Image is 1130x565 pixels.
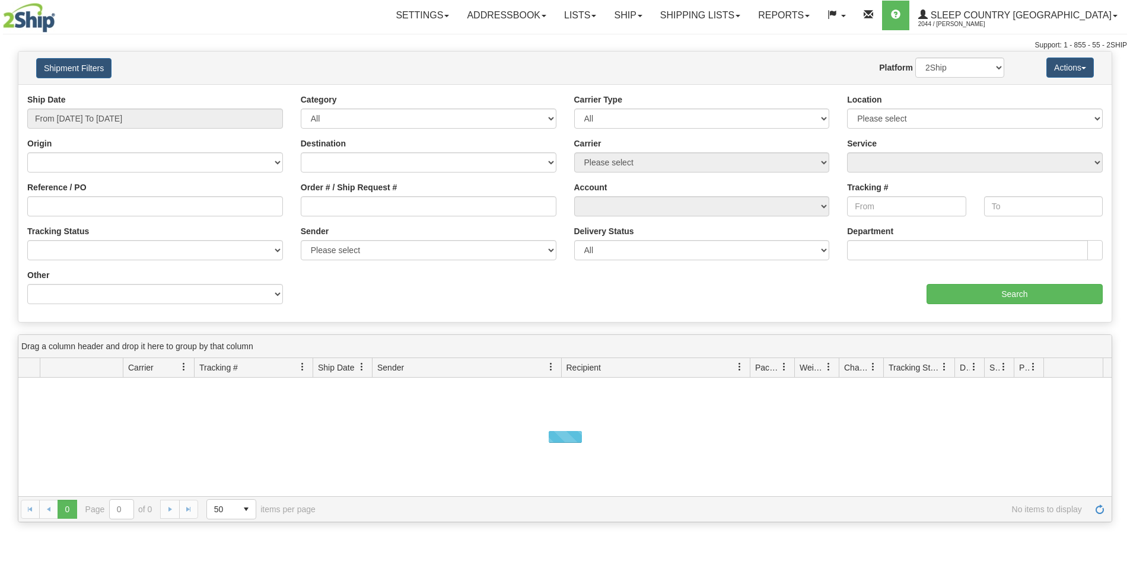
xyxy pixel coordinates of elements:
[749,1,819,30] a: Reports
[984,196,1103,216] input: To
[574,225,634,237] label: Delivery Status
[237,500,256,519] span: select
[847,181,888,193] label: Tracking #
[3,40,1127,50] div: Support: 1 - 855 - 55 - 2SHIP
[301,181,397,193] label: Order # / Ship Request #
[301,94,337,106] label: Category
[847,196,966,216] input: From
[199,362,238,374] span: Tracking #
[566,362,601,374] span: Recipient
[27,94,66,106] label: Ship Date
[1046,58,1094,78] button: Actions
[863,357,883,377] a: Charge filter column settings
[541,357,561,377] a: Sender filter column settings
[58,500,77,519] span: Page 0
[206,499,316,519] span: items per page
[918,18,1007,30] span: 2044 / [PERSON_NAME]
[927,284,1103,304] input: Search
[730,357,750,377] a: Recipient filter column settings
[318,362,354,374] span: Ship Date
[755,362,780,374] span: Packages
[574,181,607,193] label: Account
[458,1,555,30] a: Addressbook
[847,138,877,149] label: Service
[555,1,605,30] a: Lists
[27,181,87,193] label: Reference / PO
[206,499,256,519] span: Page sizes drop down
[301,138,346,149] label: Destination
[879,62,913,74] label: Platform
[174,357,194,377] a: Carrier filter column settings
[1019,362,1029,374] span: Pickup Status
[994,357,1014,377] a: Shipment Issues filter column settings
[844,362,869,374] span: Charge
[27,225,89,237] label: Tracking Status
[800,362,825,374] span: Weight
[889,362,940,374] span: Tracking Status
[651,1,749,30] a: Shipping lists
[387,1,458,30] a: Settings
[934,357,954,377] a: Tracking Status filter column settings
[3,3,55,33] img: logo2044.jpg
[605,1,651,30] a: Ship
[36,58,112,78] button: Shipment Filters
[1103,222,1129,343] iframe: chat widget
[85,499,152,519] span: Page of 0
[847,94,881,106] label: Location
[214,503,230,515] span: 50
[960,362,970,374] span: Delivery Status
[819,357,839,377] a: Weight filter column settings
[574,94,622,106] label: Carrier Type
[774,357,794,377] a: Packages filter column settings
[1090,500,1109,519] a: Refresh
[292,357,313,377] a: Tracking # filter column settings
[301,225,329,237] label: Sender
[574,138,601,149] label: Carrier
[989,362,1000,374] span: Shipment Issues
[128,362,154,374] span: Carrier
[964,357,984,377] a: Delivery Status filter column settings
[377,362,404,374] span: Sender
[847,225,893,237] label: Department
[27,269,49,281] label: Other
[928,10,1112,20] span: Sleep Country [GEOGRAPHIC_DATA]
[332,505,1082,514] span: No items to display
[1023,357,1043,377] a: Pickup Status filter column settings
[909,1,1126,30] a: Sleep Country [GEOGRAPHIC_DATA] 2044 / [PERSON_NAME]
[352,357,372,377] a: Ship Date filter column settings
[18,335,1112,358] div: grid grouping header
[27,138,52,149] label: Origin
